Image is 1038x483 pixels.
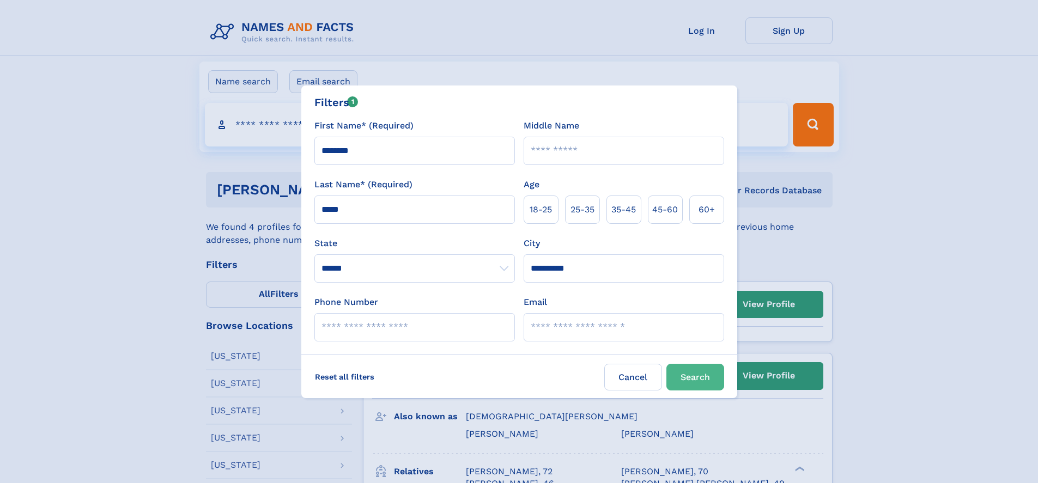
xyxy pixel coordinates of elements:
[666,364,724,390] button: Search
[530,203,552,216] span: 18‑25
[524,119,579,132] label: Middle Name
[570,203,594,216] span: 25‑35
[652,203,678,216] span: 45‑60
[314,94,359,111] div: Filters
[314,296,378,309] label: Phone Number
[314,119,414,132] label: First Name* (Required)
[314,237,515,250] label: State
[611,203,636,216] span: 35‑45
[524,237,540,250] label: City
[524,296,547,309] label: Email
[524,178,539,191] label: Age
[308,364,381,390] label: Reset all filters
[314,178,412,191] label: Last Name* (Required)
[604,364,662,390] label: Cancel
[699,203,715,216] span: 60+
